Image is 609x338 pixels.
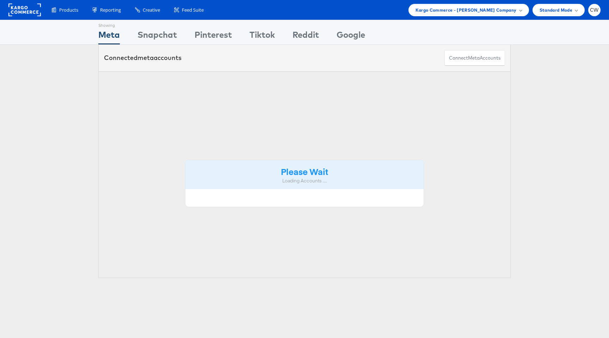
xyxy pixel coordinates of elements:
span: Reporting [100,7,121,13]
strong: Please Wait [281,165,328,177]
button: ConnectmetaAccounts [444,50,505,66]
span: Creative [143,7,160,13]
div: Loading Accounts .... [191,177,418,184]
span: meta [468,55,480,61]
div: Showing [98,20,120,29]
span: meta [137,54,154,62]
span: CW [590,8,599,12]
div: Google [337,29,365,44]
div: Snapchat [137,29,177,44]
span: Products [59,7,78,13]
div: Pinterest [195,29,232,44]
span: Standard Mode [540,6,572,14]
div: Meta [98,29,120,44]
div: Tiktok [250,29,275,44]
span: Kargo Commerce - [PERSON_NAME] Company [416,6,517,14]
span: Feed Suite [182,7,204,13]
div: Connected accounts [104,53,182,62]
div: Reddit [293,29,319,44]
